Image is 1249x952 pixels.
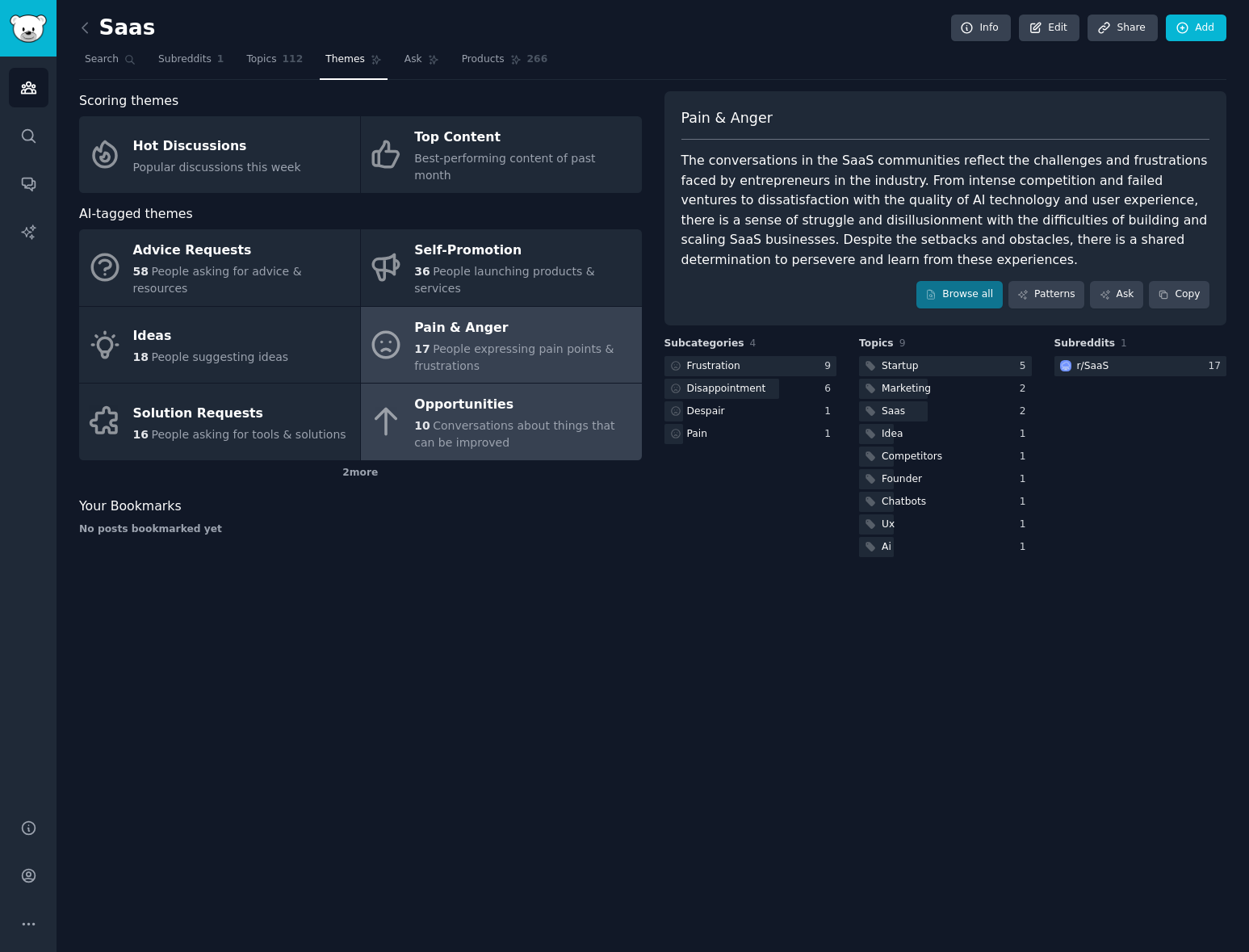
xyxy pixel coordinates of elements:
[10,15,47,43] img: GummySearch logo
[916,281,1003,308] a: Browse all
[664,379,837,399] a: Disappointment6
[79,204,193,224] span: AI-tagged themes
[664,401,837,421] a: Despair1
[153,47,229,80] a: Subreddits1
[859,469,1032,489] a: Founder1
[325,52,365,67] span: Themes
[1149,281,1209,308] button: Copy
[859,356,1032,376] a: Startup5
[414,342,614,372] span: People expressing pain points & frustrations
[824,382,836,396] div: 6
[79,229,360,306] a: Advice Requests58People asking for advice & resources
[882,450,942,464] div: Competitors
[217,52,224,67] span: 1
[859,537,1032,557] a: Ai1
[824,405,836,419] div: 1
[859,492,1032,512] a: Chatbots1
[1088,15,1157,42] a: Share
[133,324,289,350] div: Ideas
[283,52,304,67] span: 112
[1020,359,1032,374] div: 5
[687,427,708,442] div: Pain
[79,116,360,193] a: Hot DiscussionsPopular discussions this week
[246,52,276,67] span: Topics
[1020,518,1032,532] div: 1
[133,238,352,264] div: Advice Requests
[664,424,837,444] a: Pain1
[750,338,757,349] span: 4
[414,265,594,295] span: People launching products & services
[1166,15,1226,42] a: Add
[79,522,642,537] div: No posts bookmarked yet
[414,152,595,182] span: Best-performing content of past month
[859,514,1032,535] a: Ux1
[1208,359,1226,374] div: 17
[133,428,149,441] span: 16
[859,447,1032,467] a: Competitors1
[133,161,301,174] span: Popular discussions this week
[79,384,360,460] a: Solution Requests16People asking for tools & solutions
[1054,337,1116,351] span: Subreddits
[527,52,548,67] span: 266
[133,133,301,159] div: Hot Discussions
[882,540,891,555] div: Ai
[1090,281,1143,308] a: Ask
[414,419,614,449] span: Conversations about things that can be improved
[133,265,149,278] span: 58
[859,337,894,351] span: Topics
[361,116,642,193] a: Top ContentBest-performing content of past month
[687,382,766,396] div: Disappointment
[414,238,633,264] div: Self-Promotion
[824,359,836,374] div: 9
[1020,405,1032,419] div: 2
[399,47,445,80] a: Ask
[882,405,905,419] div: Saas
[1019,15,1079,42] a: Edit
[681,108,773,128] span: Pain & Anger
[151,350,288,363] span: People suggesting ideas
[882,495,926,510] div: Chatbots
[361,229,642,306] a: Self-Promotion36People launching products & services
[414,125,633,151] div: Top Content
[404,52,422,67] span: Ask
[1020,540,1032,555] div: 1
[882,472,922,487] div: Founder
[882,382,931,396] div: Marketing
[414,315,633,341] div: Pain & Anger
[414,342,430,355] span: 17
[79,460,642,486] div: 2 more
[859,424,1032,444] a: Idea1
[79,15,155,41] h2: Saas
[79,307,360,384] a: Ideas18People suggesting ideas
[133,401,346,426] div: Solution Requests
[1008,281,1084,308] a: Patterns
[361,307,642,384] a: Pain & Anger17People expressing pain points & frustrations
[414,392,633,418] div: Opportunities
[882,427,903,442] div: Idea
[951,15,1011,42] a: Info
[133,350,149,363] span: 18
[681,151,1210,270] div: The conversations in the SaaS communities reflect the challenges and frustrations faced by entrep...
[361,384,642,460] a: Opportunities10Conversations about things that can be improved
[1020,427,1032,442] div: 1
[664,356,837,376] a: Frustration9
[664,337,744,351] span: Subcategories
[462,52,505,67] span: Products
[1020,495,1032,510] div: 1
[456,47,553,80] a: Products266
[882,359,918,374] div: Startup
[899,338,906,349] span: 9
[414,265,430,278] span: 36
[79,497,182,517] span: Your Bookmarks
[79,47,141,80] a: Search
[1020,472,1032,487] div: 1
[859,379,1032,399] a: Marketing2
[824,427,836,442] div: 1
[1020,450,1032,464] div: 1
[687,359,740,374] div: Frustration
[1121,338,1127,349] span: 1
[687,405,725,419] div: Despair
[133,265,302,295] span: People asking for advice & resources
[158,52,212,67] span: Subreddits
[79,91,178,111] span: Scoring themes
